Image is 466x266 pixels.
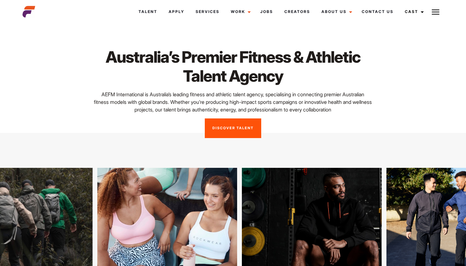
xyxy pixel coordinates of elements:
[356,3,399,20] a: Contact Us
[279,3,316,20] a: Creators
[399,3,428,20] a: Cast
[205,118,261,138] a: Discover Talent
[133,3,163,20] a: Talent
[316,3,356,20] a: About Us
[94,47,372,85] h1: Australia’s Premier Fitness & Athletic Talent Agency
[225,3,255,20] a: Work
[23,5,35,18] img: cropped-aefm-brand-fav-22-square.png
[163,3,190,20] a: Apply
[432,8,439,16] img: Burger icon
[190,3,225,20] a: Services
[255,3,279,20] a: Jobs
[94,91,372,113] p: AEFM International is Australia’s leading fitness and athletic talent agency, specialising in con...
